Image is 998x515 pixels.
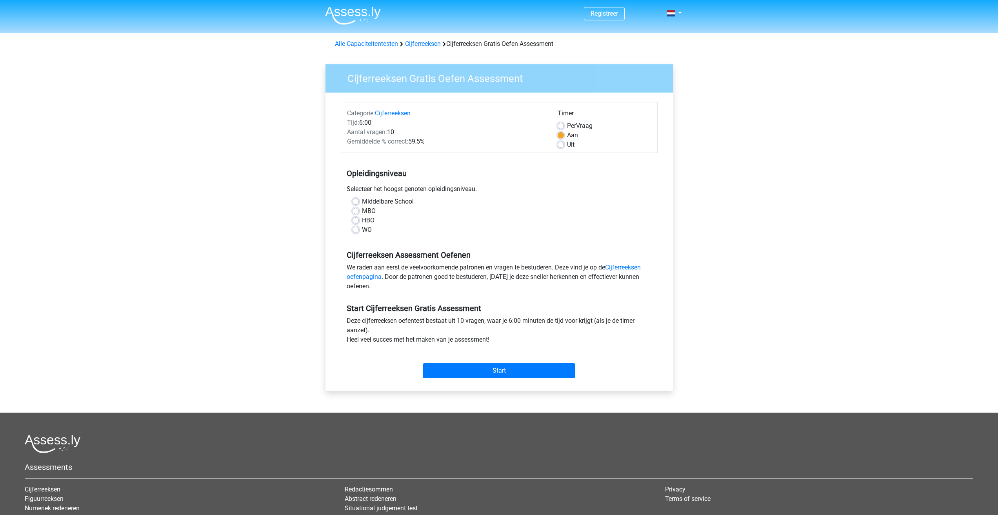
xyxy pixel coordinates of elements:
[347,128,387,136] span: Aantal vragen:
[347,304,652,313] h5: Start Cijferreeksen Gratis Assessment
[362,216,374,225] label: HBO
[567,140,574,149] label: Uit
[345,495,396,502] a: Abstract redeneren
[25,486,60,493] a: Cijferreeksen
[341,263,658,294] div: We raden aan eerst de veelvoorkomende patronen en vragen te bestuderen. Deze vind je op de . Door...
[665,486,685,493] a: Privacy
[347,109,375,117] span: Categorie:
[362,206,376,216] label: MBO
[362,197,414,206] label: Middelbare School
[405,40,441,47] a: Cijferreeksen
[567,122,576,129] span: Per
[567,121,593,131] label: Vraag
[335,40,398,47] a: Alle Capaciteitentesten
[665,495,711,502] a: Terms of service
[25,435,80,453] img: Assessly logo
[567,131,578,140] label: Aan
[591,10,618,17] a: Registreer
[558,109,651,121] div: Timer
[362,225,372,235] label: WO
[341,316,658,348] div: Deze cijferreeksen oefentest bestaat uit 10 vragen, waar je 6:00 minuten de tijd voor krijgt (als...
[25,504,80,512] a: Numeriek redeneren
[341,127,552,137] div: 10
[345,486,393,493] a: Redactiesommen
[25,462,973,472] h5: Assessments
[347,119,359,126] span: Tijd:
[341,137,552,146] div: 59,5%
[347,138,408,145] span: Gemiddelde % correct:
[341,118,552,127] div: 6:00
[375,109,411,117] a: Cijferreeksen
[423,363,575,378] input: Start
[347,166,652,181] h5: Opleidingsniveau
[25,495,64,502] a: Figuurreeksen
[325,6,381,25] img: Assessly
[332,39,667,49] div: Cijferreeksen Gratis Oefen Assessment
[347,250,652,260] h5: Cijferreeksen Assessment Oefenen
[345,504,418,512] a: Situational judgement test
[341,184,658,197] div: Selecteer het hoogst genoten opleidingsniveau.
[338,69,667,85] h3: Cijferreeksen Gratis Oefen Assessment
